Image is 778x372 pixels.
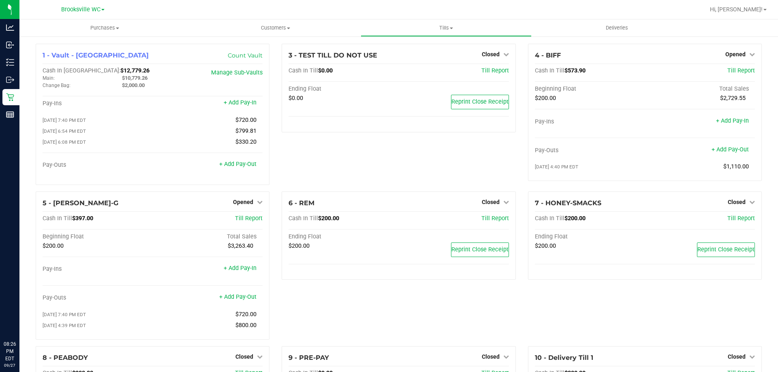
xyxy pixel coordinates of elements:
[710,6,763,13] span: Hi, [PERSON_NAME]!
[289,242,310,249] span: $200.00
[43,199,118,207] span: 5 - [PERSON_NAME]-G
[289,51,377,59] span: 3 - TEST TILL DO NOT USE
[153,233,263,240] div: Total Sales
[535,164,578,170] span: [DATE] 4:40 PM EDT
[43,323,86,328] span: [DATE] 4:39 PM EDT
[564,67,586,74] span: $573.90
[289,233,399,240] div: Ending Float
[190,19,361,36] a: Customers
[43,215,72,222] span: Cash In Till
[289,95,303,102] span: $0.00
[6,41,14,49] inline-svg: Inbound
[535,85,645,93] div: Beginning Float
[233,199,253,205] span: Opened
[482,51,500,57] span: Closed
[43,51,149,59] span: 1 - Vault - [GEOGRAPHIC_DATA]
[6,93,14,101] inline-svg: Retail
[289,199,314,207] span: 6 - REM
[224,99,256,106] a: + Add Pay-In
[535,354,593,361] span: 10 - Delivery Till 1
[535,95,556,102] span: $200.00
[72,215,93,222] span: $397.00
[235,311,256,318] span: $720.00
[43,67,120,74] span: Cash In [GEOGRAPHIC_DATA]:
[535,51,561,59] span: 4 - BIFF
[595,24,639,32] span: Deliveries
[482,199,500,205] span: Closed
[43,117,86,123] span: [DATE] 7:40 PM EDT
[289,67,318,74] span: Cash In Till
[318,215,339,222] span: $200.00
[451,246,509,253] span: Reprint Close Receipt
[535,233,645,240] div: Ending Float
[61,6,100,13] span: Brooksville WC
[289,215,318,222] span: Cash In Till
[451,98,509,105] span: Reprint Close Receipt
[228,52,263,59] a: Count Vault
[43,242,64,249] span: $200.00
[43,233,153,240] div: Beginning Float
[482,353,500,360] span: Closed
[318,67,333,74] span: $0.00
[6,23,14,32] inline-svg: Analytics
[122,82,145,88] span: $2,000.00
[19,19,190,36] a: Purchases
[43,312,86,317] span: [DATE] 7:40 PM EDT
[43,294,153,302] div: Pay-Outs
[219,161,256,168] a: + Add Pay-Out
[235,353,253,360] span: Closed
[43,162,153,169] div: Pay-Outs
[43,100,153,107] div: Pay-Ins
[697,242,755,257] button: Reprint Close Receipt
[716,117,749,124] a: + Add Pay-In
[6,111,14,119] inline-svg: Reports
[728,199,746,205] span: Closed
[43,266,153,273] div: Pay-Ins
[725,51,746,57] span: Opened
[43,75,55,81] span: Main:
[4,362,16,368] p: 09/27
[122,75,147,81] span: $10,779.26
[289,85,399,93] div: Ending Float
[4,340,16,362] p: 08:26 PM EDT
[190,24,360,32] span: Customers
[645,85,755,93] div: Total Sales
[535,242,556,249] span: $200.00
[43,128,86,134] span: [DATE] 6:54 PM EDT
[228,242,253,249] span: $3,263.40
[235,138,256,145] span: $330.20
[8,307,32,332] iframe: Resource center
[564,215,586,222] span: $200.00
[43,139,86,145] span: [DATE] 6:08 PM EDT
[235,117,256,123] span: $720.00
[697,246,754,253] span: Reprint Close Receipt
[361,19,531,36] a: Tills
[6,58,14,66] inline-svg: Inventory
[235,322,256,329] span: $800.00
[481,67,509,74] a: Till Report
[720,95,746,102] span: $2,729.55
[235,215,263,222] a: Till Report
[289,354,329,361] span: 9 - PRE-PAY
[19,24,190,32] span: Purchases
[712,146,749,153] a: + Add Pay-Out
[727,215,755,222] a: Till Report
[120,67,150,74] span: $12,779.26
[211,69,263,76] a: Manage Sub-Vaults
[235,128,256,134] span: $799.81
[535,215,564,222] span: Cash In Till
[723,163,749,170] span: $1,110.00
[728,353,746,360] span: Closed
[219,293,256,300] a: + Add Pay-Out
[43,83,71,88] span: Change Bag:
[535,199,601,207] span: 7 - HONEY-SMACKS
[727,67,755,74] a: Till Report
[535,118,645,125] div: Pay-Ins
[535,67,564,74] span: Cash In Till
[481,215,509,222] a: Till Report
[361,24,531,32] span: Tills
